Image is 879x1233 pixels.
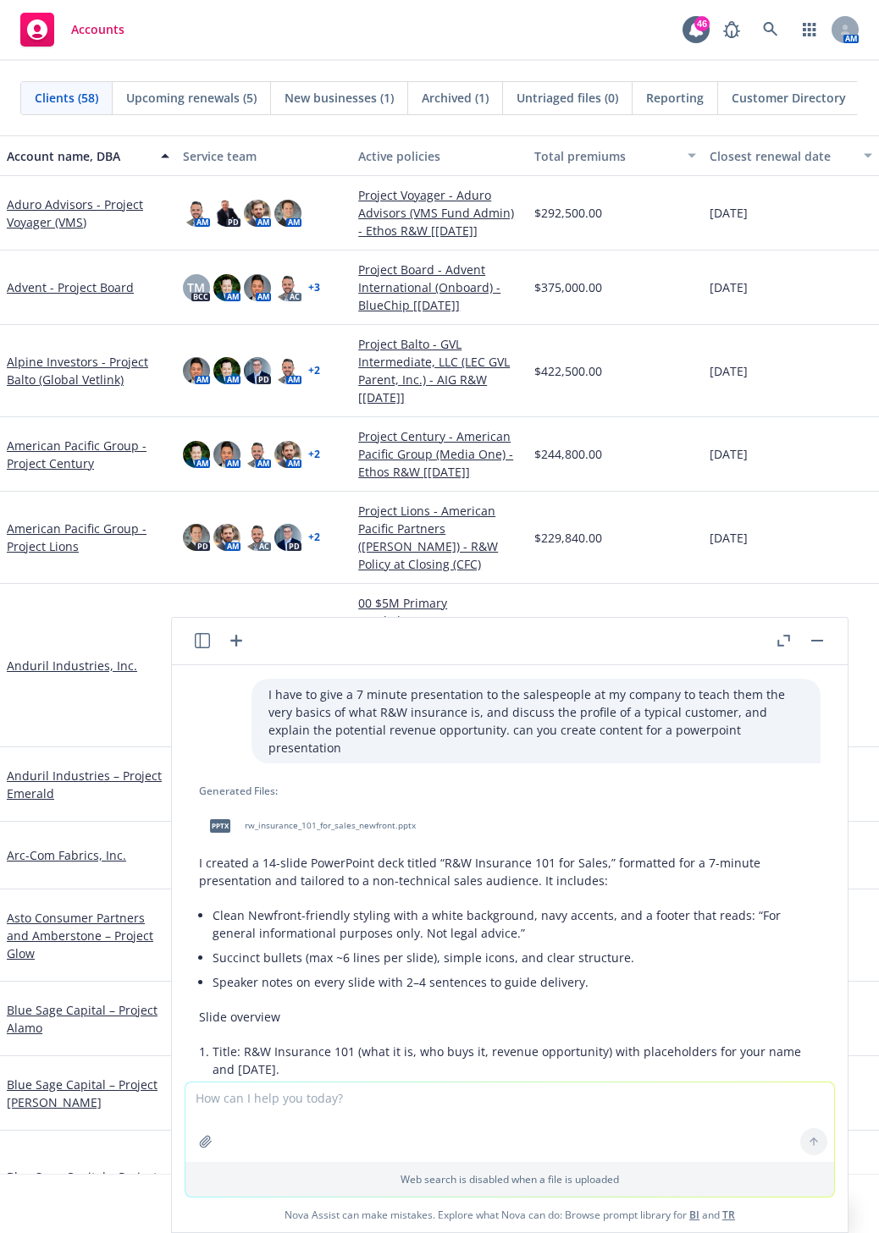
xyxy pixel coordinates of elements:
button: Closest renewal date [703,135,879,176]
span: rw_insurance_101_for_sales_newfront.pptx [245,820,416,831]
span: [DATE] [710,204,748,222]
p: Web search is disabled when a file is uploaded [196,1172,824,1186]
a: American Pacific Group - Project Century [7,437,169,472]
span: $229,840.00 [534,529,602,547]
a: American Pacific Group - Project Lions [7,520,169,555]
span: Archived (1) [422,89,489,107]
a: + 2 [308,366,320,376]
div: Closest renewal date [710,147,854,165]
p: I created a 14-slide PowerPoint deck titled “R&W Insurance 101 for Sales,” formatted for a 7-minu... [199,854,821,889]
img: photo [274,274,301,301]
span: Nova Assist can make mistakes. Explore what Nova can do: Browse prompt library for and [179,1197,841,1232]
a: Project Voyager - Aduro Advisors (VMS Fund Admin) - Ethos R&W [[DATE]] [358,186,521,239]
span: [DATE] [710,362,748,380]
span: $375,000.00 [534,278,602,296]
div: 46 [694,16,710,31]
li: Title: R&W Insurance 101 (what it is, who buys it, revenue opportunity) with placeholders for you... [213,1039,821,1082]
img: photo [183,357,210,384]
img: photo [183,524,210,551]
img: photo [244,274,271,301]
img: photo [213,274,240,301]
span: Customer Directory [732,89,846,107]
span: Upcoming renewals (5) [126,89,257,107]
img: photo [183,200,210,227]
div: Total premiums [534,147,678,165]
li: Speaker notes on every slide with 2–4 sentences to guide delivery. [213,970,821,994]
img: photo [244,524,271,551]
a: 00 $5M Primary [358,594,521,612]
img: photo [213,524,240,551]
span: [DATE] [710,278,748,296]
a: Search [754,13,788,47]
span: Clients (58) [35,89,98,107]
li: Succinct bullets (max ~6 lines per slide), simple icons, and clear structure. [213,945,821,970]
span: [DATE] [710,529,748,547]
a: Project Balto - GVL Intermediate, LLC (LEC GVL Parent, Inc.) - AIG R&W [[DATE]] [358,335,521,406]
img: photo [274,200,301,227]
a: Blue Sage Capital – Project White [PERSON_NAME] [7,1168,169,1203]
a: Local Placement - [GEOGRAPHIC_DATA]/[GEOGRAPHIC_DATA]/[GEOGRAPHIC_DATA] - Product/Public Liabilit... [358,612,521,718]
img: photo [244,441,271,468]
p: I have to give a 7 minute presentation to the salespeople at my company to teach them the very ba... [268,685,804,757]
button: Active policies [351,135,528,176]
a: TR [722,1208,735,1222]
div: Generated Files: [199,784,821,798]
button: Total premiums [528,135,704,176]
a: Anduril Industries – Project Emerald [7,767,169,802]
span: pptx [210,819,230,832]
img: photo [213,357,240,384]
a: Advent - Project Board [7,278,134,296]
a: Aduro Advisors - Project Voyager (VMS) [7,195,169,231]
span: New businesses (1) [285,89,394,107]
a: + 2 [308,532,320,542]
img: photo [244,200,271,227]
div: Active policies [358,147,521,165]
span: Reporting [646,89,704,107]
span: $292,500.00 [534,204,602,222]
img: photo [213,200,240,227]
span: Untriaged files (0) [517,89,618,107]
p: Slide overview [199,1008,821,1026]
img: photo [244,357,271,384]
span: TM [187,278,205,296]
a: Switch app [793,13,826,47]
a: Accounts [14,6,131,53]
a: Blue Sage Capital – Project [PERSON_NAME] [7,1076,169,1111]
a: Asto Consumer Partners and Amberstone – Project Glow [7,909,169,962]
span: [DATE] [710,445,748,463]
a: Project Century - American Pacific Group (Media One) - Ethos R&W [[DATE]] [358,427,521,481]
a: Project Board - Advent International (Onboard) - BlueChip [[DATE]] [358,261,521,314]
a: + 2 [308,449,320,460]
a: Arc-Com Fabrics, Inc. [7,846,126,864]
button: Service team [176,135,352,176]
img: photo [183,441,210,468]
a: Anduril Industries, Inc. [7,657,137,674]
a: Report a Bug [715,13,749,47]
img: photo [213,441,240,468]
div: pptxrw_insurance_101_for_sales_newfront.pptx [199,805,419,847]
a: Project Lions - American Pacific Partners ([PERSON_NAME]) - R&W Policy at Closing (CFC) [358,502,521,573]
a: + 3 [308,283,320,293]
div: Account name, DBA [7,147,151,165]
div: Service team [183,147,346,165]
a: Blue Sage Capital – Project Alamo [7,1001,169,1037]
img: photo [274,357,301,384]
li: Clean Newfront-friendly styling with a white background, navy accents, and a footer that reads: “... [213,903,821,945]
img: photo [274,441,301,468]
span: $422,500.00 [534,362,602,380]
a: BI [689,1208,699,1222]
img: photo [274,524,301,551]
span: Accounts [71,23,124,36]
span: $244,800.00 [534,445,602,463]
a: Alpine Investors - Project Balto (Global Vetlink) [7,353,169,388]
